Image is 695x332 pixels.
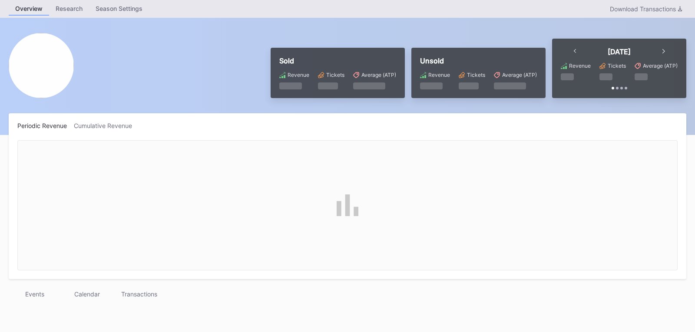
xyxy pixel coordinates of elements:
[467,72,485,78] div: Tickets
[89,2,149,15] div: Season Settings
[9,288,61,300] div: Events
[113,288,165,300] div: Transactions
[61,288,113,300] div: Calendar
[361,72,396,78] div: Average (ATP)
[17,122,74,129] div: Periodic Revenue
[288,72,309,78] div: Revenue
[608,47,631,56] div: [DATE]
[610,5,682,13] div: Download Transactions
[9,2,49,16] a: Overview
[89,2,149,16] a: Season Settings
[502,72,537,78] div: Average (ATP)
[428,72,450,78] div: Revenue
[74,122,139,129] div: Cumulative Revenue
[608,62,626,69] div: Tickets
[606,3,686,15] button: Download Transactions
[49,2,89,16] a: Research
[49,2,89,15] div: Research
[279,56,396,65] div: Sold
[326,72,344,78] div: Tickets
[643,62,678,69] div: Average (ATP)
[420,56,537,65] div: Unsold
[569,62,591,69] div: Revenue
